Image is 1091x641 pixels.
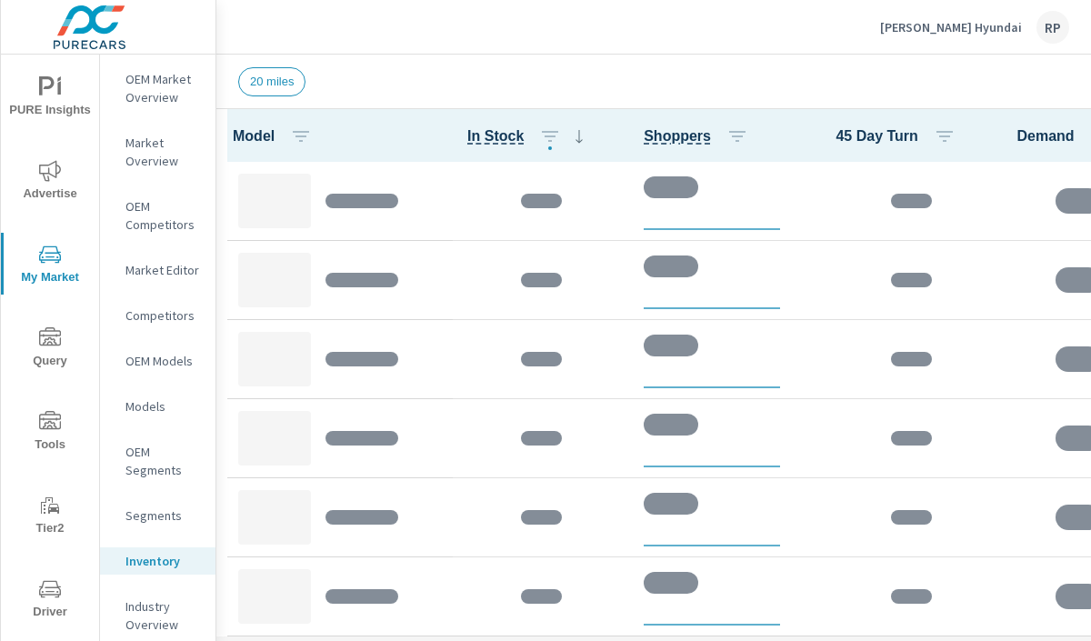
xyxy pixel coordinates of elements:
[125,197,201,234] p: OEM Competitors
[880,19,1022,35] p: [PERSON_NAME] Hyundai
[125,552,201,570] p: Inventory
[6,411,94,456] span: Tools
[125,597,201,634] p: Industry Overview
[100,193,215,238] div: OEM Competitors
[836,125,962,147] span: 45 Day Turn
[100,65,215,111] div: OEM Market Overview
[100,129,215,175] div: Market Overview
[100,302,215,329] div: Competitors
[6,578,94,623] span: Driver
[239,75,305,88] span: 20 miles
[467,125,524,147] span: The number of vehicles currently in dealer inventory. This does not include shared inventory, nor...
[644,125,756,147] span: Shoppers
[125,70,201,106] p: OEM Market Overview
[644,125,711,147] span: A rolling 30 day total of daily Shoppers on the dealership website, averaged over the selected da...
[125,306,201,325] p: Competitors
[100,256,215,284] div: Market Editor
[6,76,94,121] span: PURE Insights
[1036,11,1069,44] div: RP
[100,393,215,420] div: Models
[467,125,590,147] span: In Stock
[125,443,201,479] p: OEM Segments
[125,134,201,170] p: Market Overview
[100,347,215,375] div: OEM Models
[125,397,201,416] p: Models
[6,495,94,539] span: Tier2
[6,160,94,205] span: Advertise
[6,327,94,372] span: Query
[100,547,215,575] div: Inventory
[233,125,319,147] span: Model
[125,352,201,370] p: OEM Models
[100,593,215,638] div: Industry Overview
[125,506,201,525] p: Segments
[125,261,201,279] p: Market Editor
[100,438,215,484] div: OEM Segments
[6,244,94,288] span: My Market
[100,502,215,529] div: Segments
